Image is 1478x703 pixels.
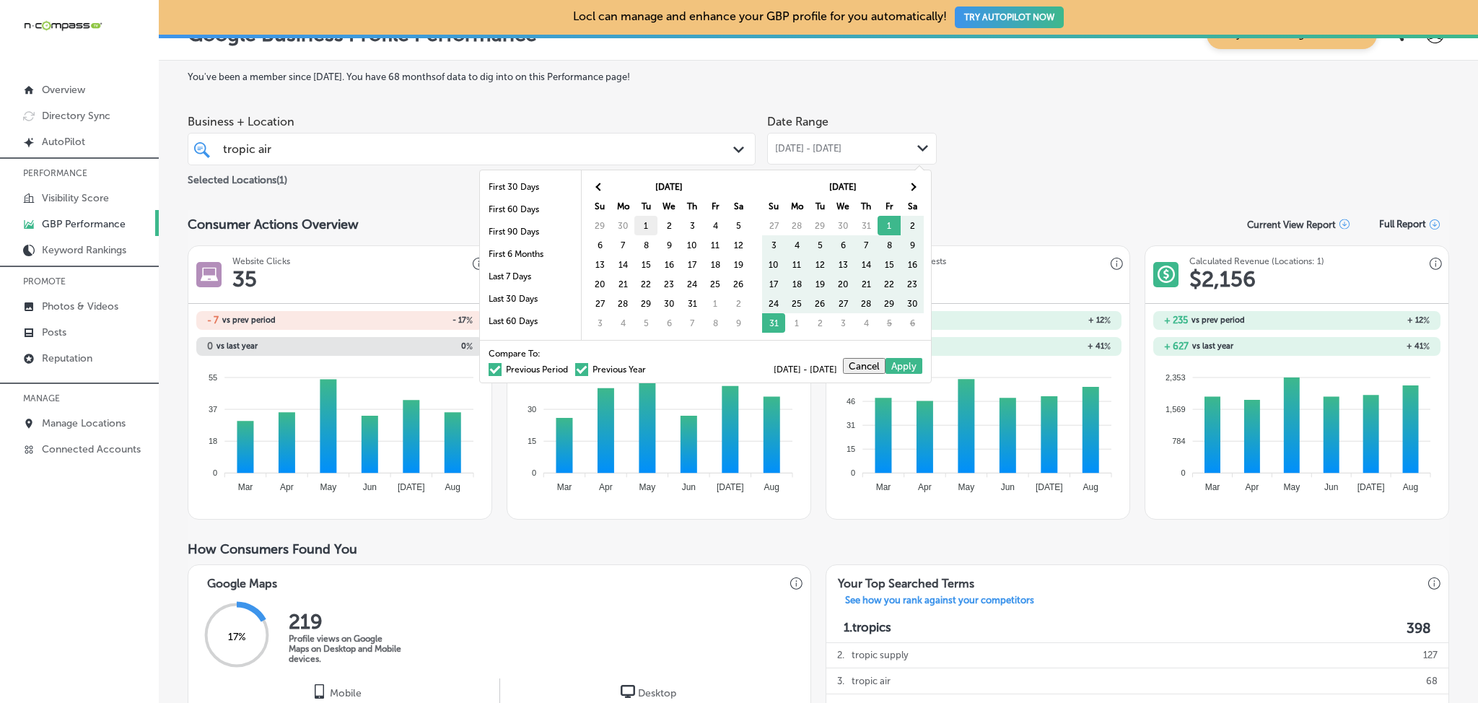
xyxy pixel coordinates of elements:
[363,482,377,492] tspan: Jun
[466,315,473,326] span: %
[1192,342,1233,350] span: vs last year
[480,310,581,333] li: Last 60 Days
[588,235,611,255] td: 6
[681,255,704,274] td: 17
[207,315,219,326] h2: - 7
[1181,468,1186,477] tspan: 0
[831,313,854,333] td: 3
[785,216,808,235] td: 28
[196,565,289,595] h3: Google Maps
[320,482,337,492] tspan: May
[978,341,1111,351] h2: + 41
[681,235,704,255] td: 10
[1189,266,1256,292] h1: $ 2,156
[588,274,611,294] td: 20
[42,218,126,230] p: GBP Performance
[785,196,808,216] th: Mo
[207,341,213,351] h2: 0
[901,294,924,313] td: 30
[808,216,831,235] td: 29
[209,405,217,414] tspan: 37
[480,333,581,355] li: Last 90 Days
[611,313,634,333] td: 4
[1426,668,1438,694] p: 68
[854,274,878,294] td: 21
[681,196,704,216] th: Th
[634,274,657,294] td: 22
[831,274,854,294] td: 20
[330,687,362,699] span: Mobile
[289,610,404,634] h2: 219
[611,216,634,235] td: 30
[785,294,808,313] td: 25
[1284,482,1300,492] tspan: May
[762,274,785,294] td: 17
[1423,315,1430,326] span: %
[42,300,118,313] p: Photos & Videos
[528,437,536,445] tspan: 15
[42,84,85,96] p: Overview
[232,266,257,292] h1: 35
[704,255,727,274] td: 18
[704,235,727,255] td: 11
[854,216,878,235] td: 31
[785,177,901,196] th: [DATE]
[831,235,854,255] td: 6
[785,274,808,294] td: 18
[1205,482,1220,492] tspan: Mar
[23,19,102,32] img: 660ab0bf-5cc7-4cb8-ba1c-48b5ae0f18e60NCTV_CLogo_TV_Black_-500x88.png
[764,482,779,492] tspan: Aug
[1166,372,1186,381] tspan: 2,353
[808,196,831,216] th: Tu
[727,235,750,255] td: 12
[340,341,473,351] h2: 0
[901,313,924,333] td: 6
[228,631,246,643] span: 17 %
[42,244,126,256] p: Keyword Rankings
[588,216,611,235] td: 29
[634,235,657,255] td: 8
[1164,315,1188,326] h2: + 235
[704,294,727,313] td: 1
[847,445,855,453] tspan: 15
[808,313,831,333] td: 2
[704,274,727,294] td: 25
[1104,315,1111,326] span: %
[1036,482,1063,492] tspan: [DATE]
[1423,642,1438,668] p: 127
[480,243,581,266] li: First 6 Months
[599,482,613,492] tspan: Apr
[727,274,750,294] td: 26
[480,221,581,243] li: First 90 Days
[621,684,635,699] img: logo
[878,216,901,235] td: 1
[843,358,886,374] button: Cancel
[1083,482,1098,492] tspan: Aug
[611,255,634,274] td: 14
[480,198,581,221] li: First 60 Days
[213,468,217,477] tspan: 0
[1246,482,1259,492] tspan: Apr
[1324,482,1338,492] tspan: Jun
[217,342,258,350] span: vs last year
[398,482,425,492] tspan: [DATE]
[340,315,473,326] h2: - 17
[681,313,704,333] td: 7
[1403,482,1418,492] tspan: Aug
[42,352,92,364] p: Reputation
[918,482,932,492] tspan: Apr
[785,255,808,274] td: 11
[1247,219,1336,230] p: Current View Report
[762,294,785,313] td: 24
[280,482,294,492] tspan: Apr
[634,255,657,274] td: 15
[238,482,253,492] tspan: Mar
[1164,341,1189,351] h2: + 627
[634,313,657,333] td: 5
[831,196,854,216] th: We
[681,274,704,294] td: 24
[878,235,901,255] td: 8
[1297,315,1430,326] h2: + 12
[188,115,756,128] span: Business + Location
[826,565,986,595] h3: Your Top Searched Terms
